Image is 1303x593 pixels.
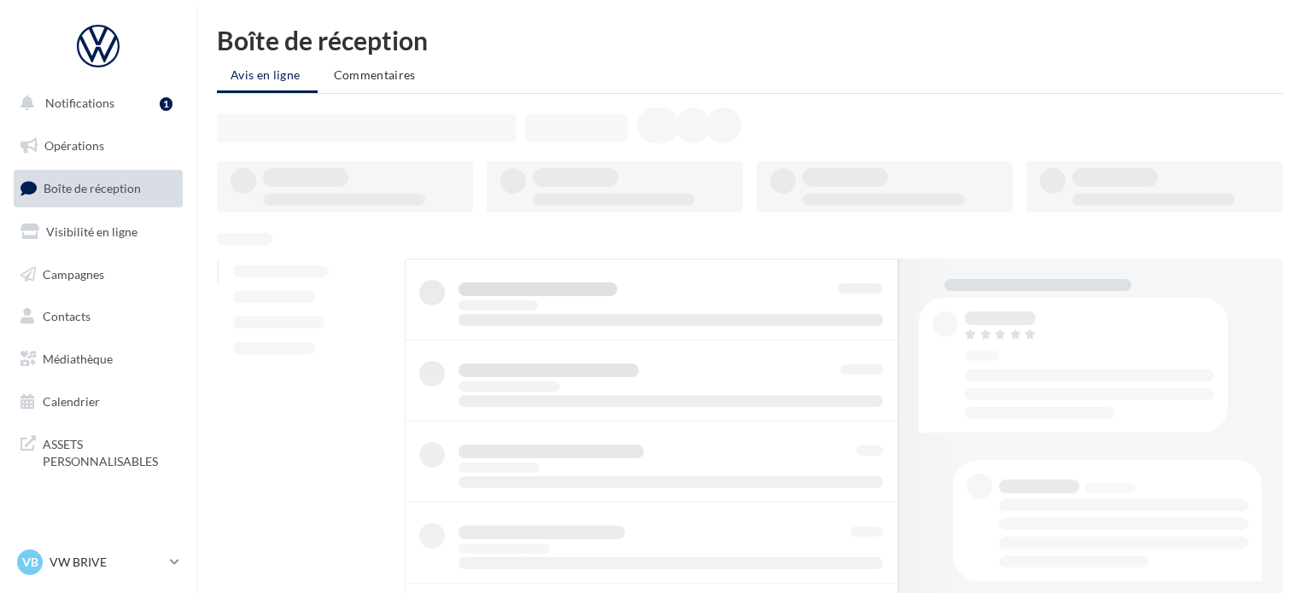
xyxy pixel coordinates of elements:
[334,67,416,82] span: Commentaires
[43,394,100,409] span: Calendrier
[43,266,104,281] span: Campagnes
[217,27,1283,53] div: Boîte de réception
[14,546,183,578] a: VB VW BRIVE
[45,96,114,110] span: Notifications
[10,170,186,206] a: Boîte de réception
[43,309,91,323] span: Contacts
[50,554,163,571] p: VW BRIVE
[44,138,104,153] span: Opérations
[46,224,137,239] span: Visibilité en ligne
[10,214,186,250] a: Visibilité en ligne
[10,384,186,420] a: Calendrier
[10,341,186,377] a: Médiathèque
[10,85,179,121] button: Notifications 1
[43,352,113,366] span: Médiathèque
[22,554,38,571] span: VB
[44,181,141,195] span: Boîte de réception
[10,128,186,164] a: Opérations
[10,299,186,334] a: Contacts
[43,433,176,469] span: ASSETS PERSONNALISABLES
[10,257,186,293] a: Campagnes
[160,97,172,111] div: 1
[10,426,186,476] a: ASSETS PERSONNALISABLES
